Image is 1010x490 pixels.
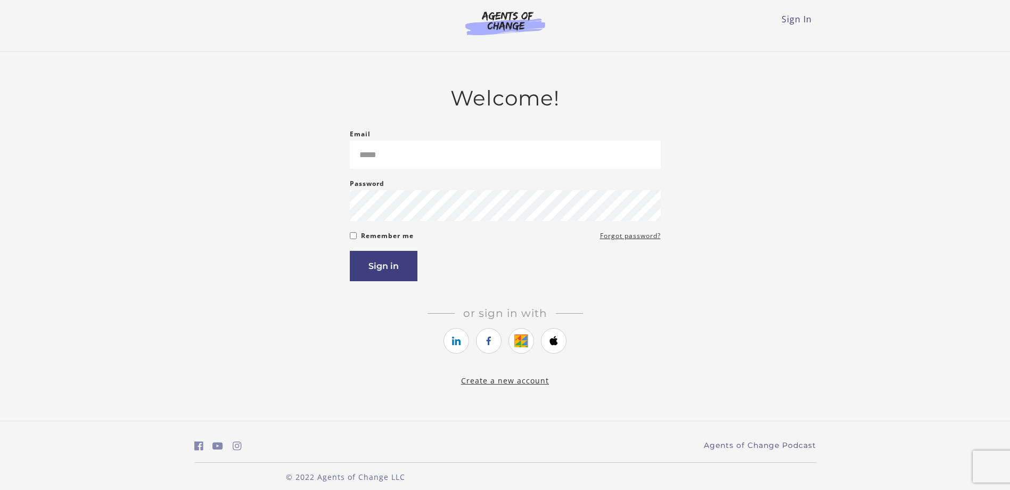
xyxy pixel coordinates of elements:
[233,441,242,451] i: https://www.instagram.com/agentsofchangeprep/ (Open in a new window)
[350,128,371,141] label: Email
[461,375,549,386] a: Create a new account
[541,328,566,354] a: https://courses.thinkific.com/users/auth/apple?ss%5Breferral%5D=&ss%5Buser_return_to%5D=&ss%5Bvis...
[782,13,812,25] a: Sign In
[212,441,223,451] i: https://www.youtube.com/c/AgentsofChangeTestPrepbyMeaganMitchell (Open in a new window)
[361,230,414,242] label: Remember me
[444,328,469,354] a: https://courses.thinkific.com/users/auth/linkedin?ss%5Breferral%5D=&ss%5Buser_return_to%5D=&ss%5B...
[350,86,661,111] h2: Welcome!
[454,11,556,35] img: Agents of Change Logo
[476,328,502,354] a: https://courses.thinkific.com/users/auth/facebook?ss%5Breferral%5D=&ss%5Buser_return_to%5D=&ss%5B...
[508,328,534,354] a: https://courses.thinkific.com/users/auth/google?ss%5Breferral%5D=&ss%5Buser_return_to%5D=&ss%5Bvi...
[212,438,223,454] a: https://www.youtube.com/c/AgentsofChangeTestPrepbyMeaganMitchell (Open in a new window)
[455,307,556,320] span: Or sign in with
[194,471,497,483] p: © 2022 Agents of Change LLC
[194,441,203,451] i: https://www.facebook.com/groups/aswbtestprep (Open in a new window)
[350,177,384,190] label: Password
[704,440,816,451] a: Agents of Change Podcast
[233,438,242,454] a: https://www.instagram.com/agentsofchangeprep/ (Open in a new window)
[350,251,417,281] button: Sign in
[600,230,661,242] a: Forgot password?
[194,438,203,454] a: https://www.facebook.com/groups/aswbtestprep (Open in a new window)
